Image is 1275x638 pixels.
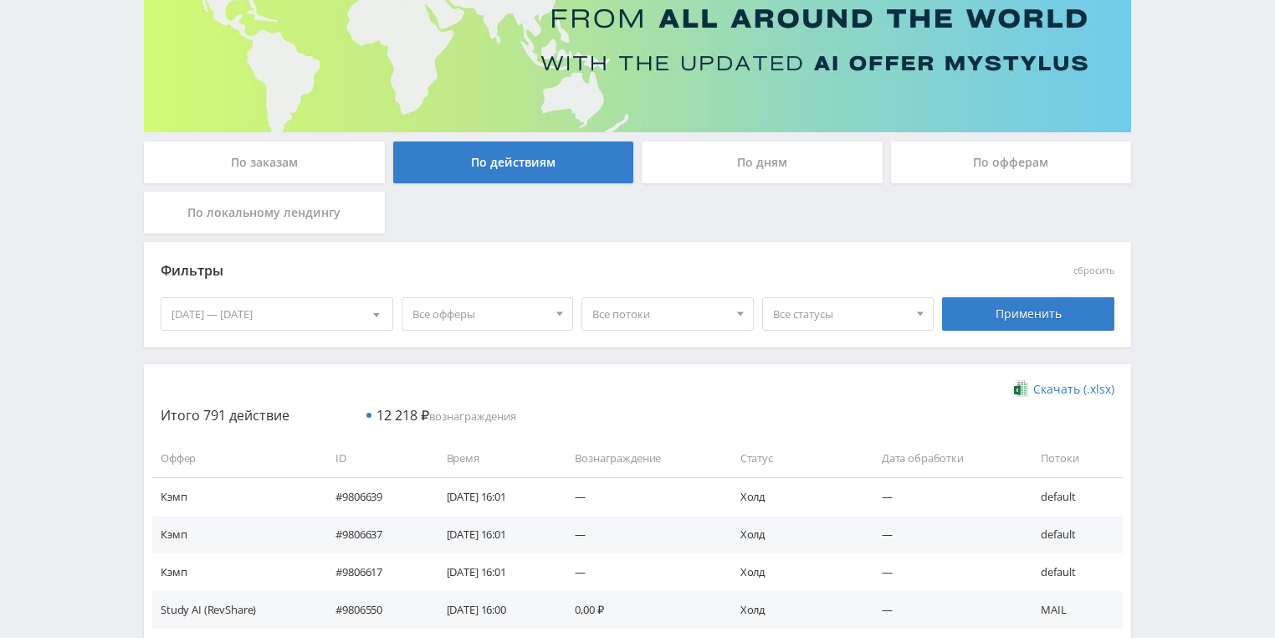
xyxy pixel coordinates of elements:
td: default [1024,477,1123,515]
div: По офферам [891,141,1132,183]
span: Итого 791 действие [161,406,289,424]
img: xlsx [1014,380,1028,397]
td: default [1024,553,1123,591]
span: 12 218 ₽ [376,406,429,424]
td: 0,00 ₽ [558,591,723,629]
td: Вознаграждение [558,440,723,477]
div: [DATE] — [DATE] [161,298,392,330]
td: Время [430,440,559,477]
span: Все офферы [412,298,548,330]
td: [DATE] 16:00 [430,591,559,629]
div: По заказам [144,141,385,183]
button: сбросить [1073,265,1114,276]
a: Скачать (.xlsx) [1014,381,1114,398]
td: — [865,516,1025,553]
div: По дням [642,141,883,183]
td: Кэмп [152,553,319,591]
td: — [558,516,723,553]
td: [DATE] 16:01 [430,553,559,591]
div: По действиям [393,141,634,183]
td: Холд [724,591,865,629]
div: Применить [942,297,1114,331]
span: Скачать (.xlsx) [1033,383,1114,396]
td: default [1024,516,1123,553]
div: Фильтры [161,259,874,284]
td: Оффер [152,440,319,477]
td: #9806637 [319,516,429,553]
td: Холд [724,516,865,553]
td: MAIL [1024,591,1123,629]
td: [DATE] 16:01 [430,516,559,553]
td: Дата обработки [865,440,1025,477]
td: Study AI (RevShare) [152,591,319,629]
td: [DATE] 16:01 [430,477,559,515]
td: Кэмп [152,516,319,553]
td: Кэмп [152,477,319,515]
td: — [558,553,723,591]
span: Все потоки [592,298,728,330]
td: Холд [724,553,865,591]
td: #9806639 [319,477,429,515]
td: — [865,477,1025,515]
td: #9806617 [319,553,429,591]
span: вознаграждения [376,409,516,424]
td: Потоки [1024,440,1123,477]
span: Все статусы [773,298,909,330]
td: — [865,591,1025,629]
td: Статус [724,440,865,477]
td: — [865,553,1025,591]
td: Холд [724,477,865,515]
div: По локальному лендингу [144,192,385,234]
td: #9806550 [319,591,429,629]
td: — [558,477,723,515]
td: ID [319,440,429,477]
